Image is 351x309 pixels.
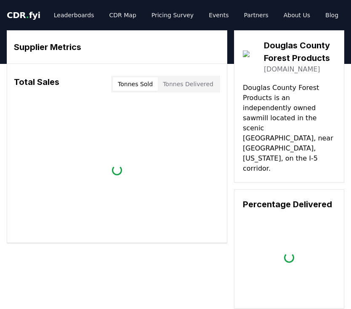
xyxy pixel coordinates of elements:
a: CDR.fyi [7,9,40,21]
button: Tonnes Sold [113,77,158,91]
h3: Total Sales [14,76,59,92]
span: CDR fyi [7,10,40,20]
a: Pricing Survey [145,8,200,23]
img: Douglas County Forest Products-logo [243,50,255,63]
span: . [26,10,29,20]
a: Leaderboards [47,8,101,23]
a: Partners [237,8,275,23]
a: About Us [277,8,317,23]
a: Events [202,8,235,23]
p: Douglas County Forest Products is an independently owned sawmill located in the scenic [GEOGRAPHI... [243,83,335,174]
a: CDR Map [103,8,143,23]
div: loading [283,251,295,264]
div: loading [111,164,123,176]
button: Tonnes Delivered [158,77,218,91]
h3: Douglas County Forest Products [264,39,335,64]
h3: Supplier Metrics [14,41,220,53]
a: [DOMAIN_NAME] [264,64,320,74]
h3: Percentage Delivered [243,198,335,211]
a: Blog [319,8,345,23]
nav: Main [47,8,345,23]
